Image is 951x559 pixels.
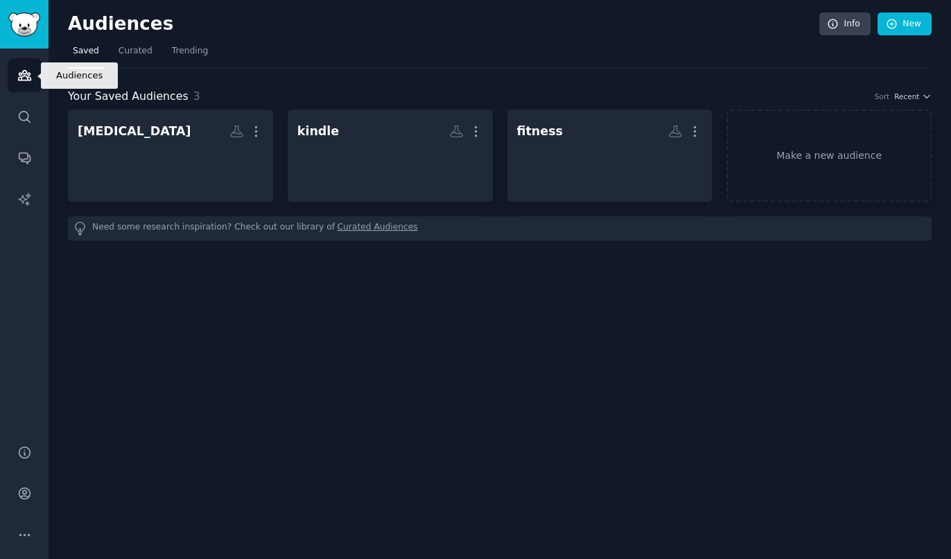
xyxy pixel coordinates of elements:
div: Sort [875,92,890,101]
img: GummySearch logo [8,12,40,37]
a: kindle [288,110,493,202]
span: 3 [193,89,200,103]
a: Curated Audiences [338,221,418,236]
h2: Audiences [68,13,819,35]
a: Info [819,12,871,36]
span: Saved [73,45,99,58]
a: Make a new audience [726,110,932,202]
span: Recent [894,92,919,101]
a: Trending [167,40,213,69]
a: New [878,12,932,36]
div: fitness [517,123,564,140]
span: Trending [172,45,208,58]
div: [MEDICAL_DATA] [78,123,191,140]
a: [MEDICAL_DATA] [68,110,273,202]
span: Your Saved Audiences [68,88,189,105]
span: Curated [119,45,152,58]
div: kindle [297,123,340,140]
button: Recent [894,92,932,101]
a: Saved [68,40,104,69]
div: Need some research inspiration? Check out our library of [68,216,932,241]
a: fitness [507,110,713,202]
a: Curated [114,40,157,69]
